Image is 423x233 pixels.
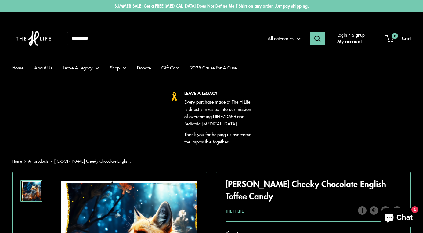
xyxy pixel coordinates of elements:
[370,206,378,215] a: Pin on Pinterest
[381,206,390,215] a: Tweet on Twitter
[63,63,99,72] a: Leave A Legacy
[392,33,398,39] span: 0
[310,32,325,45] button: Search
[54,158,131,164] span: [PERSON_NAME] Cheeky Chocolate Englis...
[110,63,126,72] a: Shop
[28,158,48,164] a: All products
[402,34,411,42] span: Cart
[12,63,23,72] a: Home
[161,63,179,72] a: Gift Card
[12,19,55,58] img: The H Life
[12,158,22,164] a: Home
[12,157,131,165] nav: Breadcrumb
[337,37,362,46] a: My account
[393,206,401,215] a: Share by email
[379,208,418,228] inbox-online-store-chat: Shopify online store chat
[190,63,237,72] a: 2025 Cruise For A Cure
[184,90,253,97] p: LEAVE A LEGACY
[184,98,253,127] p: Every purchase made at The H Life, is directly invested into our mission of overcoming DIPG/DMG a...
[226,208,244,214] a: The H Life
[337,31,365,39] span: Login / Signup
[358,206,367,215] a: Share on Facebook
[67,32,260,45] input: Search...
[226,178,401,202] h1: [PERSON_NAME] Cheeky Chocolate English Toffee Candy
[386,34,411,43] a: 0 Cart
[137,63,151,72] a: Donate
[184,131,253,145] p: Thank you for helping us overcome the impossible together.
[22,181,41,201] img: Ryan Kirkby’s Cheeky Chocolate English Toffee Candy
[34,63,52,72] a: About Us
